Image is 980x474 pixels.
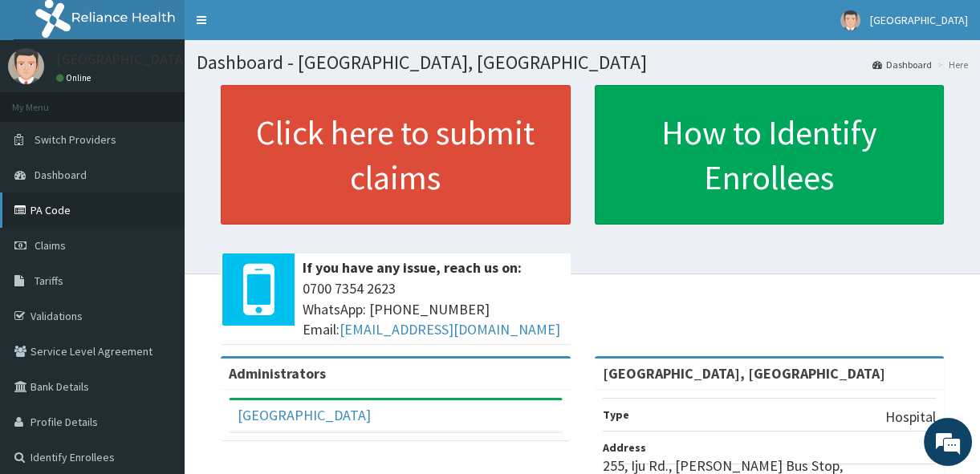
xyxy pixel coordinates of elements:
h1: Dashboard - [GEOGRAPHIC_DATA], [GEOGRAPHIC_DATA] [197,52,968,73]
a: How to Identify Enrollees [595,85,945,225]
span: Dashboard [35,168,87,182]
p: [GEOGRAPHIC_DATA] [56,52,189,67]
span: Tariffs [35,273,63,288]
a: Dashboard [872,58,932,71]
strong: [GEOGRAPHIC_DATA], [GEOGRAPHIC_DATA] [603,364,885,383]
b: Type [603,407,629,422]
p: Hospital [885,407,936,427]
a: Online [56,72,95,83]
span: Claims [35,238,66,253]
span: Switch Providers [35,132,116,147]
img: User Image [8,48,44,84]
a: [GEOGRAPHIC_DATA] [238,406,371,424]
b: Address [603,440,646,455]
a: Click here to submit claims [221,85,571,225]
img: User Image [840,10,860,30]
li: Here [933,58,968,71]
a: [EMAIL_ADDRESS][DOMAIN_NAME] [340,320,560,338]
b: Administrators [229,364,326,383]
span: [GEOGRAPHIC_DATA] [870,13,968,27]
span: 0700 7354 2623 WhatsApp: [PHONE_NUMBER] Email: [303,278,563,340]
b: If you have any issue, reach us on: [303,258,522,277]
